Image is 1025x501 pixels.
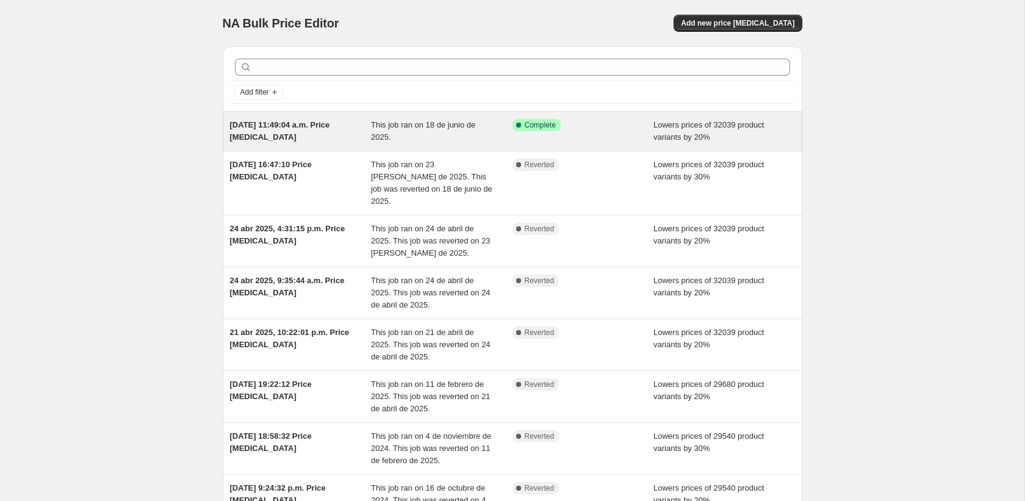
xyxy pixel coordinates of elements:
[525,120,556,130] span: Complete
[525,483,555,493] span: Reverted
[371,431,491,465] span: This job ran on 4 de noviembre de 2024. This job was reverted on 11 de febrero de 2025.
[653,276,764,297] span: Lowers prices of 32039 product variants by 20%
[371,120,475,142] span: This job ran on 18 de junio de 2025.
[230,328,350,349] span: 21 abr 2025, 10:22:01 p.m. Price [MEDICAL_DATA]
[653,328,764,349] span: Lowers prices of 32039 product variants by 20%
[525,276,555,286] span: Reverted
[230,160,312,181] span: [DATE] 16:47:10 Price [MEDICAL_DATA]
[653,431,764,453] span: Lowers prices of 29540 product variants by 30%
[230,431,312,453] span: [DATE] 18:58:32 Price [MEDICAL_DATA]
[525,380,555,389] span: Reverted
[681,18,794,28] span: Add new price [MEDICAL_DATA]
[230,276,345,297] span: 24 abr 2025, 9:35:44 a.m. Price [MEDICAL_DATA]
[653,120,764,142] span: Lowers prices of 32039 product variants by 20%
[674,15,802,32] button: Add new price [MEDICAL_DATA]
[525,160,555,170] span: Reverted
[235,85,284,99] button: Add filter
[223,16,339,30] span: NA Bulk Price Editor
[230,120,330,142] span: [DATE] 11:49:04 a.m. Price [MEDICAL_DATA]
[371,276,491,309] span: This job ran on 24 de abril de 2025. This job was reverted on 24 de abril de 2025.
[371,328,491,361] span: This job ran on 21 de abril de 2025. This job was reverted on 24 de abril de 2025.
[230,224,345,245] span: 24 abr 2025, 4:31:15 p.m. Price [MEDICAL_DATA]
[371,160,492,206] span: This job ran on 23 [PERSON_NAME] de 2025. This job was reverted on 18 de junio de 2025.
[525,328,555,337] span: Reverted
[653,380,764,401] span: Lowers prices of 29680 product variants by 20%
[371,380,491,413] span: This job ran on 11 de febrero de 2025. This job was reverted on 21 de abril de 2025.
[653,160,764,181] span: Lowers prices of 32039 product variants by 30%
[240,87,269,97] span: Add filter
[371,224,491,258] span: This job ran on 24 de abril de 2025. This job was reverted on 23 [PERSON_NAME] de 2025.
[230,380,312,401] span: [DATE] 19:22:12 Price [MEDICAL_DATA]
[653,224,764,245] span: Lowers prices of 32039 product variants by 20%
[525,431,555,441] span: Reverted
[525,224,555,234] span: Reverted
